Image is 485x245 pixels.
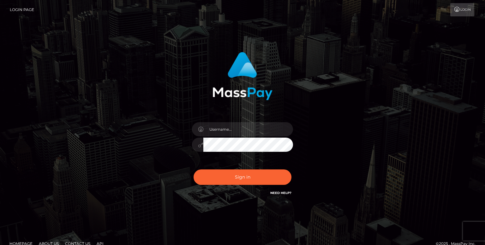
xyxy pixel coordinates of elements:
[194,169,291,185] button: Sign in
[10,3,34,16] a: Login Page
[213,52,272,100] img: MassPay Login
[203,122,293,136] input: Username...
[270,191,291,195] a: Need Help?
[450,3,474,16] a: Login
